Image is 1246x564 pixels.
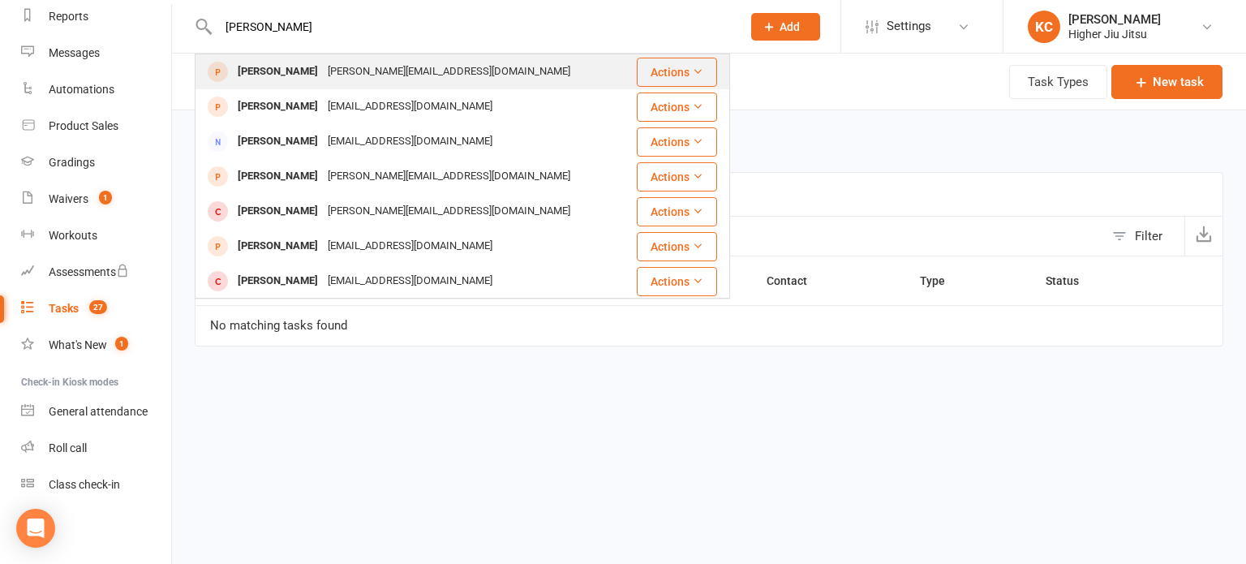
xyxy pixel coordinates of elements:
div: Assessments [49,265,129,278]
div: Higher Jiu Jitsu [1068,27,1161,41]
a: Automations [21,71,171,108]
span: Status [1046,274,1097,287]
div: [EMAIL_ADDRESS][DOMAIN_NAME] [323,269,497,293]
div: [PERSON_NAME] [233,200,323,223]
div: [PERSON_NAME] [1068,12,1161,27]
span: 1 [99,191,112,205]
div: [EMAIL_ADDRESS][DOMAIN_NAME] [323,95,497,118]
button: Status [1046,271,1097,291]
div: Filter [1135,226,1162,246]
button: Actions [637,162,717,192]
button: Actions [637,267,717,296]
div: Roll call [49,441,87,454]
button: Contact [767,271,825,291]
span: 1 [115,337,128,351]
div: [PERSON_NAME][EMAIL_ADDRESS][DOMAIN_NAME] [323,200,575,223]
div: [PERSON_NAME] [233,60,323,84]
button: Filter [1104,217,1184,256]
div: [PERSON_NAME] [233,165,323,188]
button: Actions [637,232,717,261]
a: Workouts [21,217,171,254]
a: Roll call [21,430,171,467]
button: Actions [637,127,717,157]
div: Messages [49,46,100,59]
button: Actions [637,93,717,122]
a: What's New1 [21,327,171,364]
a: Class kiosk mode [21,467,171,503]
button: Task Types [1009,65,1107,99]
div: [PERSON_NAME] [233,130,323,153]
span: Type [920,274,963,287]
div: Reports [49,10,88,23]
div: [PERSON_NAME][EMAIL_ADDRESS][DOMAIN_NAME] [323,165,575,188]
div: Automations [49,83,114,96]
button: Actions [637,197,717,226]
span: Contact [767,274,825,287]
div: Class check-in [49,478,120,491]
div: [PERSON_NAME] [233,95,323,118]
div: [PERSON_NAME] [233,269,323,293]
button: New task [1111,65,1222,99]
button: Actions [637,58,717,87]
div: [EMAIL_ADDRESS][DOMAIN_NAME] [323,235,497,258]
div: Open Intercom Messenger [16,509,55,548]
a: Assessments [21,254,171,291]
div: Gradings [49,156,95,169]
a: General attendance kiosk mode [21,394,171,430]
span: Add [780,20,800,33]
div: KC [1028,11,1060,43]
div: [EMAIL_ADDRESS][DOMAIN_NAME] [323,130,497,153]
h1: Tasks [172,54,256,110]
div: Workouts [49,229,97,242]
span: Settings [887,8,931,45]
a: Messages [21,35,171,71]
button: Add [751,13,820,41]
button: Type [920,271,963,291]
div: [PERSON_NAME][EMAIL_ADDRESS][DOMAIN_NAME] [323,60,575,84]
div: Product Sales [49,119,118,132]
div: Waivers [49,192,88,205]
div: What's New [49,338,107,351]
td: No matching tasks found [195,305,1222,346]
a: Waivers 1 [21,181,171,217]
div: General attendance [49,405,148,418]
div: Tasks [49,302,79,315]
a: Tasks 27 [21,291,171,327]
a: Product Sales [21,108,171,144]
span: 27 [89,300,107,314]
a: Gradings [21,144,171,181]
input: Search... [213,15,730,38]
div: [PERSON_NAME] [233,235,323,258]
